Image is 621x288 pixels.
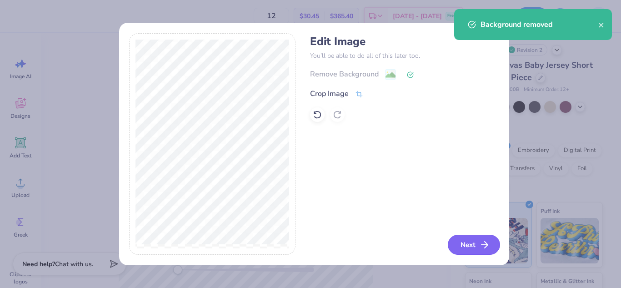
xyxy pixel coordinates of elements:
div: Crop Image [310,88,349,99]
h4: Edit Image [310,35,499,48]
button: Next [448,235,500,255]
button: close [598,19,605,30]
p: You’ll be able to do all of this later too. [310,51,499,61]
div: Background removed [481,19,598,30]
